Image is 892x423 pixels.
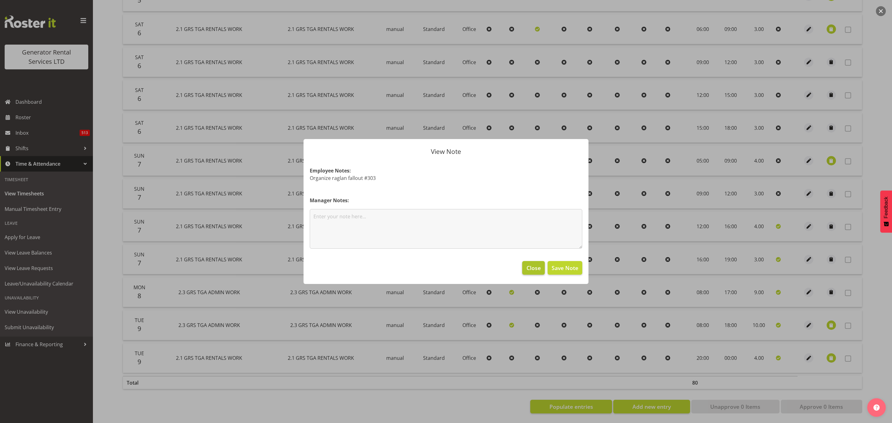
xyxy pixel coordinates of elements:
span: Save Note [552,264,578,272]
p: Organize raglan fallout #303 [310,174,582,182]
button: Close [522,261,544,275]
button: Feedback - Show survey [880,190,892,233]
span: Feedback [883,197,889,218]
p: View Note [310,148,582,155]
h4: Employee Notes: [310,167,582,174]
button: Save Note [548,261,582,275]
span: Close [527,264,541,272]
img: help-xxl-2.png [873,404,880,411]
h4: Manager Notes: [310,197,582,204]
